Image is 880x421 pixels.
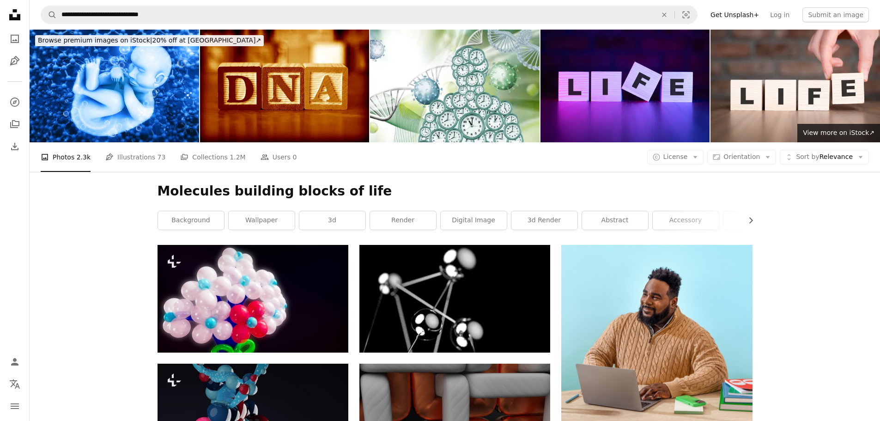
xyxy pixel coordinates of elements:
[105,142,165,172] a: Illustrations 73
[158,152,166,162] span: 73
[582,211,648,230] a: abstract
[370,30,540,142] img: Times Unfolding Tapestry: A Visual Symphony of Life, Evolution, and the Ever-Ticking Clock
[370,211,436,230] a: render
[710,30,880,142] img: Life word with wooden blocks on table
[441,211,507,230] a: digital image
[6,137,24,156] a: Download History
[654,6,674,24] button: Clear
[765,7,795,22] a: Log in
[158,183,753,200] h1: Molecules building blocks of life
[38,37,261,44] span: 20% off at [GEOGRAPHIC_DATA] ↗
[723,211,789,230] a: sphere
[780,150,869,165] button: Sort byRelevance
[359,245,550,352] img: a black and white photo of a bunch of balls
[299,211,365,230] a: 3d
[38,37,152,44] span: Browse premium images on iStock |
[158,294,348,303] a: A bunch of balloons that are in a vase
[796,153,853,162] span: Relevance
[158,211,224,230] a: background
[647,150,704,165] button: License
[675,6,697,24] button: Visual search
[359,294,550,303] a: a black and white photo of a bunch of balls
[292,152,297,162] span: 0
[30,30,269,52] a: Browse premium images on iStock|20% off at [GEOGRAPHIC_DATA]↗
[261,142,297,172] a: Users 0
[230,152,245,162] span: 1.2M
[200,30,370,142] img: Three wooden building blocks spelling out the letters DNA
[6,353,24,371] a: Log in / Sign up
[797,124,880,142] a: View more on iStock↗
[802,7,869,22] button: Submit an image
[180,142,245,172] a: Collections 1.2M
[6,375,24,393] button: Language
[6,52,24,70] a: Illustrations
[705,7,765,22] a: Get Unsplash+
[511,211,577,230] a: 3d render
[229,211,295,230] a: wallpaper
[663,153,688,160] span: License
[6,93,24,111] a: Explore
[6,115,24,134] a: Collections
[30,30,199,142] img: Human fetus
[158,245,348,352] img: A bunch of balloons that are in a vase
[41,6,698,24] form: Find visuals sitewide
[6,397,24,415] button: Menu
[742,211,753,230] button: scroll list to the right
[796,153,819,160] span: Sort by
[41,6,57,24] button: Search Unsplash
[803,129,874,136] span: View more on iStock ↗
[653,211,719,230] a: accessory
[540,30,710,142] img: Life word with wooden blocks on table
[723,153,760,160] span: Orientation
[6,30,24,48] a: Photos
[707,150,776,165] button: Orientation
